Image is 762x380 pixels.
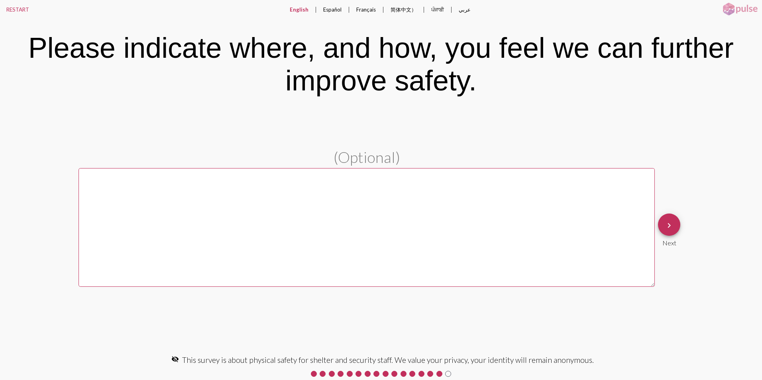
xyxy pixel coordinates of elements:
[182,355,594,364] span: This survey is about physical safety for shelter and security staff. We value your privacy, your ...
[720,2,760,16] img: pulsehorizontalsmall.png
[12,31,751,97] div: Please indicate where, and how, you feel we can further improve safety.
[658,236,680,247] div: Next
[664,221,674,230] mat-icon: keyboard_arrow_right
[171,355,179,363] mat-icon: visibility_off
[334,148,400,166] span: (Optional)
